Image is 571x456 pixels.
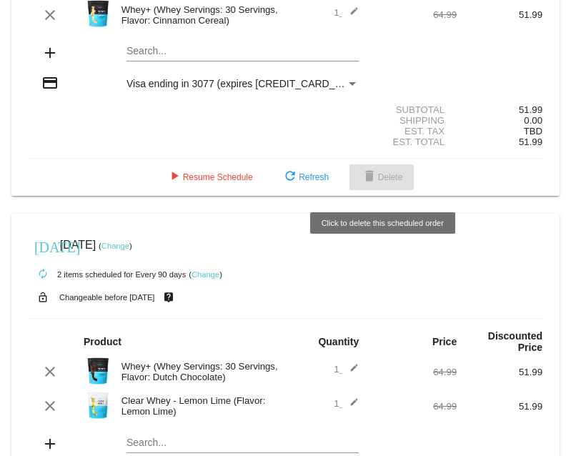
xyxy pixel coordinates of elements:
[126,78,359,89] mat-select: Payment Method
[334,398,359,409] span: 1
[361,172,403,182] span: Delete
[84,336,121,347] strong: Product
[126,46,359,57] input: Search...
[41,397,59,415] mat-icon: clear
[189,270,222,279] small: ( )
[457,9,542,20] div: 51.99
[29,270,186,279] small: 2 items scheduled for Every 90 days
[282,169,299,186] mat-icon: refresh
[334,364,359,375] span: 1
[432,336,457,347] strong: Price
[334,7,359,18] span: 1
[114,361,286,382] div: Whey+ (Whey Servings: 30 Servings, Flavor: Dutch Chocolate)
[342,363,359,380] mat-icon: edit
[126,78,366,89] span: Visa ending in 3077 (expires [CREDIT_CARD_DATA])
[84,391,112,420] img: Image-1-Carousel-Whey-Clear-Lemon-Lime.png
[166,172,253,182] span: Resume Schedule
[318,336,359,347] strong: Quantity
[342,6,359,24] mat-icon: edit
[519,137,542,147] span: 51.99
[101,242,129,250] a: Change
[371,367,457,377] div: 64.99
[371,401,457,412] div: 64.99
[41,44,59,61] mat-icon: add
[41,363,59,380] mat-icon: clear
[342,397,359,415] mat-icon: edit
[59,293,155,302] small: Changeable before [DATE]
[457,104,542,115] div: 51.99
[270,164,340,190] button: Refresh
[34,288,51,307] mat-icon: lock_open
[34,237,51,254] mat-icon: [DATE]
[349,164,414,190] button: Delete
[41,6,59,24] mat-icon: clear
[41,74,59,91] mat-icon: credit_card
[34,266,51,283] mat-icon: autorenew
[192,270,219,279] a: Change
[114,4,286,26] div: Whey+ (Whey Servings: 30 Servings, Flavor: Cinnamon Cereal)
[371,126,457,137] div: Est. Tax
[524,115,542,126] span: 0.00
[371,104,457,115] div: Subtotal
[154,164,264,190] button: Resume Schedule
[160,288,177,307] mat-icon: live_help
[41,435,59,452] mat-icon: add
[371,9,457,20] div: 64.99
[524,126,542,137] span: TBD
[84,357,112,385] img: Image-1-Carousel-Whey-2lb-Dutch-Chocolate-no-badge-Transp.png
[282,172,329,182] span: Refresh
[371,115,457,126] div: Shipping
[488,330,542,353] strong: Discounted Price
[126,437,359,449] input: Search...
[457,401,542,412] div: 51.99
[371,137,457,147] div: Est. Total
[457,367,542,377] div: 51.99
[166,169,183,186] mat-icon: play_arrow
[114,395,286,417] div: Clear Whey - Lemon Lime (Flavor: Lemon Lime)
[99,242,132,250] small: ( )
[361,169,378,186] mat-icon: delete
